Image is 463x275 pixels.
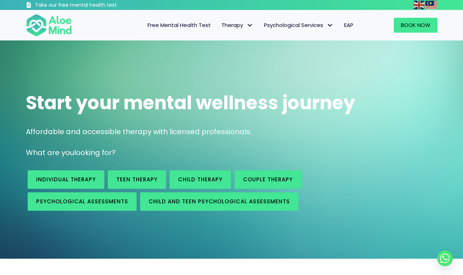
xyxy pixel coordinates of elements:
[264,21,334,29] span: Psychological Services
[401,21,430,29] span: Book Now
[325,20,335,31] span: Psychological Services: submenu
[245,20,255,31] span: Therapy: submenu
[140,192,298,211] a: Child and Teen Psychological assessments
[81,18,359,33] nav: Menu
[26,127,437,137] p: Affordable and accessible therapy with licensed professionals.
[235,170,301,189] a: Couple therapy
[26,13,72,37] img: Aloe mind Logo
[26,2,155,10] a: Take our free mental health test
[437,251,453,266] a: Whatsapp
[116,176,158,183] span: Teen Therapy
[339,18,359,33] a: EAP
[35,2,155,9] h3: Take our free mental health test
[36,198,128,205] span: Psychological assessments
[259,18,339,33] a: Psychological ServicesPsychological Services: submenu
[148,21,211,29] span: Free Mental Health Test
[344,21,353,29] span: EAP
[413,1,425,9] img: en
[394,18,437,33] a: Book Now
[170,170,231,189] a: Child Therapy
[221,21,253,29] span: Therapy
[149,198,290,205] span: Child and Teen Psychological assessments
[74,148,116,158] span: looking for?
[36,176,96,183] span: Individual therapy
[28,170,104,189] a: Individual therapy
[178,176,222,183] span: Child Therapy
[142,18,216,33] a: Free Mental Health Test
[425,1,437,9] img: ms
[28,192,137,211] a: Psychological assessments
[108,170,166,189] a: Teen Therapy
[425,1,437,9] a: Malay
[243,176,293,183] span: Couple therapy
[26,148,74,158] span: What are you
[413,1,425,9] a: English
[216,18,259,33] a: TherapyTherapy: submenu
[26,90,355,116] span: Start your mental wellness journey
